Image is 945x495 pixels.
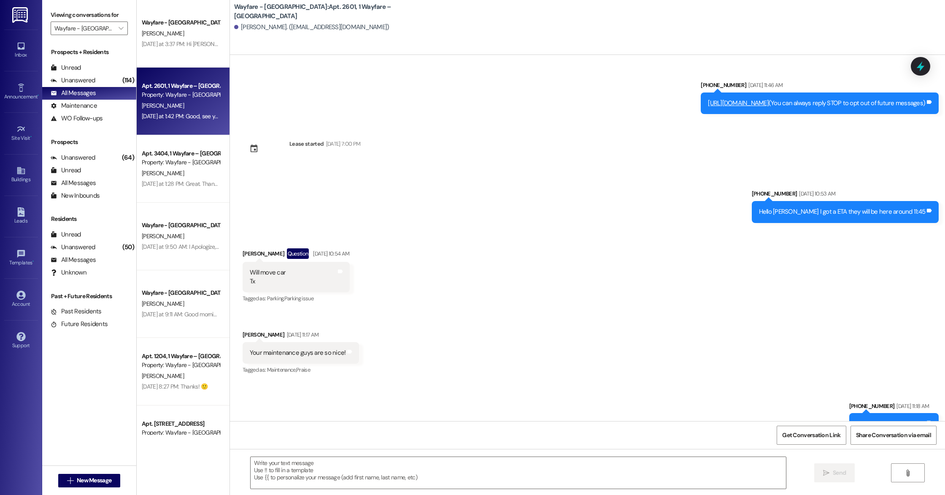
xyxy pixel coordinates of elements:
[797,189,835,198] div: [DATE] 10:53 AM
[243,292,350,305] div: Tagged as:
[51,8,128,22] label: Viewing conversations for
[289,139,324,148] div: Lease started
[51,243,95,252] div: Unanswered
[142,221,220,230] div: Wayfare - [GEOGRAPHIC_DATA]
[234,23,389,32] div: [PERSON_NAME]. ([EMAIL_ADDRESS][DOMAIN_NAME])
[51,179,96,188] div: All Messages
[814,463,855,482] button: Send
[142,428,220,437] div: Property: Wayfare - [GEOGRAPHIC_DATA]
[311,249,349,258] div: [DATE] 10:54 AM
[4,163,38,186] a: Buildings
[823,470,829,476] i: 
[243,330,359,342] div: [PERSON_NAME]
[142,169,184,177] span: [PERSON_NAME]
[142,18,220,27] div: Wayfare - [GEOGRAPHIC_DATA]
[120,241,136,254] div: (50)
[142,288,220,297] div: Wayfare - [GEOGRAPHIC_DATA]
[51,101,97,110] div: Maintenance
[904,470,911,476] i: 
[4,39,38,62] a: Inbox
[51,256,96,264] div: All Messages
[296,366,310,373] span: Praise
[142,90,220,99] div: Property: Wayfare - [GEOGRAPHIC_DATA]
[234,3,403,21] b: Wayfare - [GEOGRAPHIC_DATA]: Apt. 2601, 1 Wayfare – [GEOGRAPHIC_DATA]
[51,153,95,162] div: Unanswered
[42,138,136,147] div: Prospects
[243,248,350,262] div: [PERSON_NAME]
[58,474,121,487] button: New Message
[142,300,184,307] span: [PERSON_NAME]
[142,149,220,158] div: Apt. 3404, 1 Wayfare – [GEOGRAPHIC_DATA]
[267,295,284,302] span: Parking ,
[284,295,314,302] span: Parking issue
[30,134,32,140] span: •
[42,48,136,57] div: Prospects + Residents
[4,247,38,269] a: Templates •
[142,30,184,37] span: [PERSON_NAME]
[51,114,103,123] div: WO Follow-ups
[142,419,220,428] div: Apt. [STREET_ADDRESS]
[142,310,848,318] div: [DATE] at 9:11 AM: Good morning! This is [PERSON_NAME] with Wayfare [GEOGRAPHIC_DATA] Apartments....
[782,431,840,440] span: Get Conversation Link
[54,22,114,35] input: All communities
[285,330,319,339] div: [DATE] 11:17 AM
[142,383,208,390] div: [DATE] 8:27 PM: Thanks! 🙂
[51,268,86,277] div: Unknown
[142,180,228,188] div: [DATE] at 1:28 PM: Great. Thank you.
[856,419,926,428] div: Did they get you fixed up?
[142,372,184,380] span: [PERSON_NAME]
[38,92,39,98] span: •
[701,81,939,92] div: [PHONE_NUMBER]
[12,7,30,23] img: ResiDesk Logo
[850,426,937,445] button: Share Conversation via email
[142,361,220,370] div: Property: Wayfare - [GEOGRAPHIC_DATA]
[51,76,95,85] div: Unanswered
[243,364,359,376] div: Tagged as:
[849,402,939,413] div: [PHONE_NUMBER]
[51,230,81,239] div: Unread
[51,320,108,329] div: Future Residents
[142,243,360,250] div: [DATE] at 9:50 AM: I Apologize, it is called the access fee! call us if you have any questions
[4,122,38,145] a: Site Visit •
[142,352,220,361] div: Apt. 1204, 1 Wayfare – [GEOGRAPHIC_DATA]
[250,268,286,286] div: Will move car Tx
[51,63,81,72] div: Unread
[142,158,220,167] div: Property: Wayfare - [GEOGRAPHIC_DATA]
[267,366,296,373] span: Maintenance ,
[51,89,96,98] div: All Messages
[142,102,184,109] span: [PERSON_NAME]
[142,232,184,240] span: [PERSON_NAME]
[777,426,846,445] button: Get Conversation Link
[708,99,769,107] a: [URL][DOMAIN_NAME]
[287,248,309,259] div: Question
[142,82,220,90] div: Apt. 2601, 1 Wayfare – [GEOGRAPHIC_DATA]
[4,329,38,352] a: Support
[42,292,136,301] div: Past + Future Residents
[4,288,38,311] a: Account
[746,81,783,90] div: [DATE] 11:46 AM
[120,74,136,87] div: (114)
[77,476,111,485] span: New Message
[67,477,73,484] i: 
[51,166,81,175] div: Unread
[4,205,38,228] a: Leads
[708,99,925,108] div: (You can always reply STOP to opt out of future messages)
[833,468,846,477] span: Send
[759,207,926,216] div: Hello [PERSON_NAME] I got a ETA they will be here around 11:45
[856,431,931,440] span: Share Conversation via email
[120,151,136,164] div: (64)
[51,307,102,316] div: Past Residents
[752,189,939,201] div: [PHONE_NUMBER]
[42,215,136,223] div: Residents
[142,112,273,120] div: [DATE] at 1:42 PM: Good, see you at some point [DATE]
[51,191,100,200] div: New Inbounds
[324,139,361,148] div: [DATE] 7:00 PM
[894,402,929,411] div: [DATE] 11:18 AM
[250,348,346,357] div: Your maintenance guys are so nice!
[119,25,123,32] i: 
[32,258,34,264] span: •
